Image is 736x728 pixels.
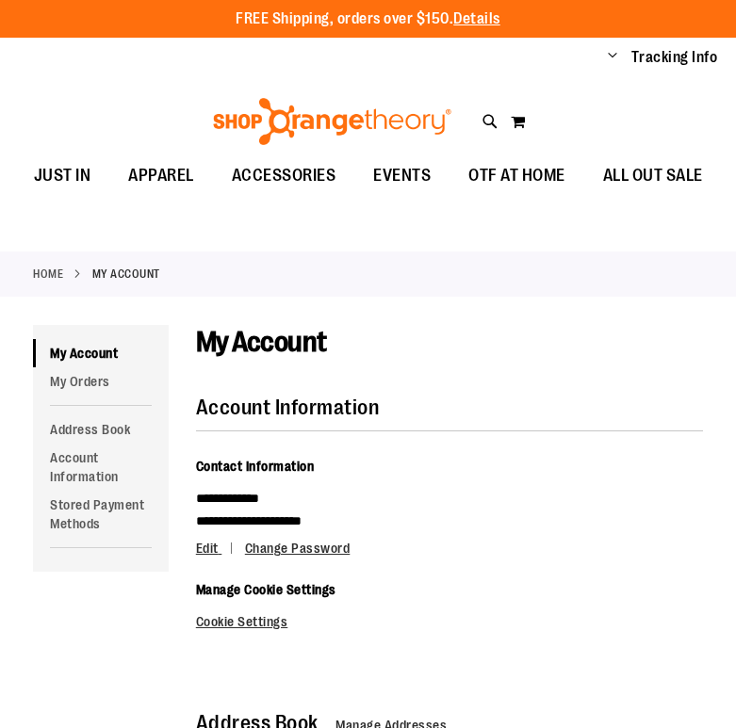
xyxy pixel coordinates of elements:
strong: Account Information [196,396,380,419]
span: My Account [196,326,327,358]
a: Edit [196,541,242,556]
span: ACCESSORIES [232,154,336,197]
span: JUST IN [34,154,91,197]
a: My Orders [33,367,169,396]
a: Account Information [33,444,169,491]
a: Tracking Info [631,47,718,68]
span: APPAREL [128,154,194,197]
span: Manage Cookie Settings [196,582,336,597]
button: Account menu [608,48,617,67]
a: Stored Payment Methods [33,491,169,538]
span: EVENTS [373,154,431,197]
a: Cookie Settings [196,614,288,629]
a: Details [453,10,500,27]
a: Home [33,266,63,283]
strong: My Account [92,266,160,283]
p: FREE Shipping, orders over $150. [236,8,500,30]
img: Shop Orangetheory [210,98,454,145]
a: Change Password [245,541,351,556]
span: OTF AT HOME [468,154,565,197]
a: My Account [33,339,169,367]
span: Contact Information [196,459,315,474]
span: Edit [196,541,219,556]
a: Address Book [33,415,169,444]
span: ALL OUT SALE [603,154,703,197]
